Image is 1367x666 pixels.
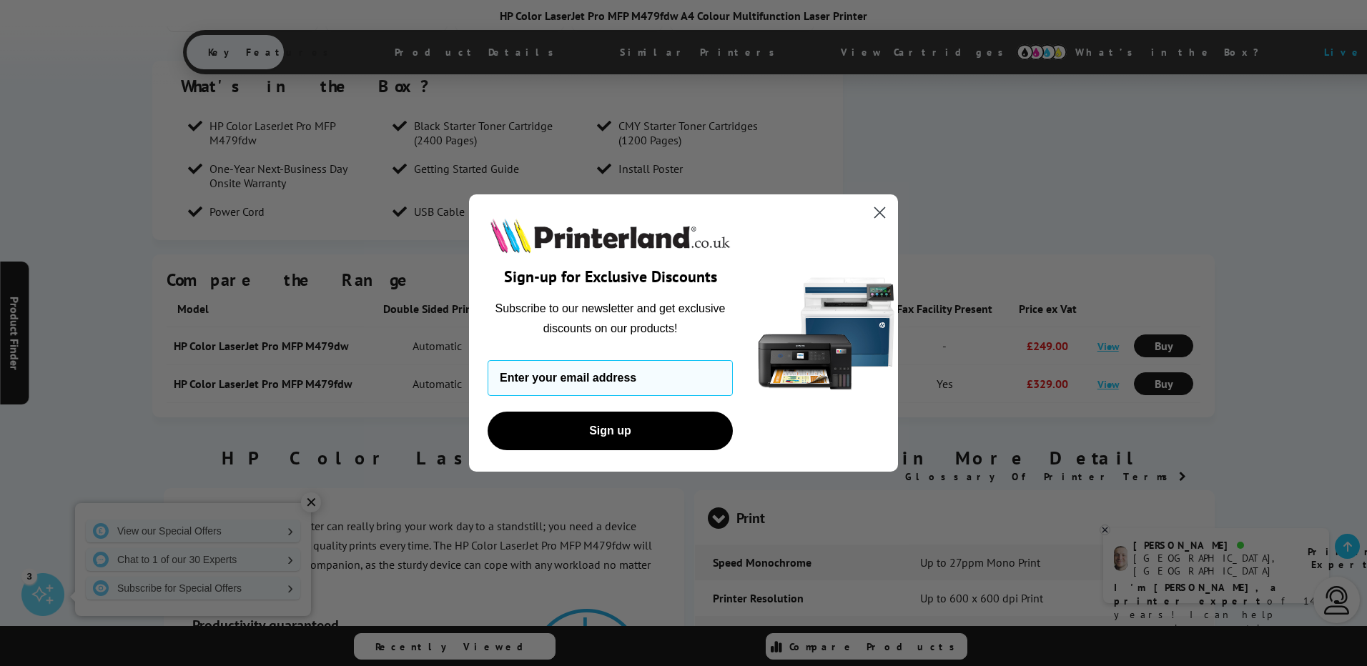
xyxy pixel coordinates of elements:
[867,200,892,225] button: Close dialog
[755,194,898,472] img: 5290a21f-4df8-4860-95f4-ea1e8d0e8904.png
[488,412,733,450] button: Sign up
[495,302,726,334] span: Subscribe to our newsletter and get exclusive discounts on our products!
[504,267,717,287] span: Sign-up for Exclusive Discounts
[488,360,733,396] input: Enter your email address
[488,216,733,256] img: Printerland.co.uk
